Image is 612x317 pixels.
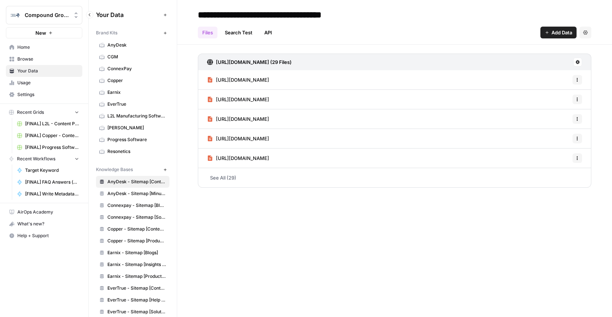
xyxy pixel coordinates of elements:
[540,27,577,38] button: Add Data
[96,166,133,173] span: Knowledge Bases
[96,282,169,294] a: EverTrue - Sitemap [Content via /learn]
[96,223,169,235] a: Copper - Sitemap [Content: Blogs, Guides, etc.]
[35,29,46,37] span: New
[96,122,169,134] a: [PERSON_NAME]
[96,211,169,223] a: Connexpay - Sitemap [Solutions]
[107,202,166,209] span: Connexpay - Sitemap [Blogs & Whitepapers]
[96,39,169,51] a: AnyDesk
[14,188,82,200] a: [FINAL] Write Metadata (Page Title & Meta Description)
[96,200,169,211] a: Connexpay - Sitemap [Blogs & Whitepapers]
[17,91,79,98] span: Settings
[25,144,79,151] span: [FINAL] Progress Software - Content Producton with Custom Workflows
[6,206,82,218] a: AirOps Academy
[25,120,79,127] span: [FINAL] L2L - Content Producton with Custom Workflows
[17,232,79,239] span: Help + Support
[96,134,169,146] a: Progress Software
[25,179,79,185] span: [FINAL] FAQ Answers (based on Sitemap + Knowledge Base)
[551,29,572,36] span: Add Data
[96,86,169,98] a: Earnix
[96,110,169,122] a: L2L Manufacturing Software
[17,79,79,86] span: Usage
[107,249,166,256] span: Earnix - Sitemap [Blogs]
[6,153,82,164] button: Recent Workflows
[216,58,292,66] h3: [URL][DOMAIN_NAME] (29 Files)
[220,27,257,38] a: Search Test
[216,135,269,142] span: [URL][DOMAIN_NAME]
[107,54,166,60] span: CGM
[96,10,161,19] span: Your Data
[14,130,82,142] a: [FINAL] Copper - Content Producton with Custom Workflows
[25,11,69,19] span: Compound Growth
[207,90,269,109] a: [URL][DOMAIN_NAME]
[107,297,166,303] span: EverTrue - Sitemap [Help Center for FAQs]
[14,176,82,188] a: [FINAL] FAQ Answers (based on Sitemap + Knowledge Base)
[6,6,82,24] button: Workspace: Compound Growth
[8,8,22,22] img: Compound Growth Logo
[207,109,269,129] a: [URL][DOMAIN_NAME]
[107,65,166,72] span: ConnexPay
[6,41,82,53] a: Home
[107,136,166,143] span: Progress Software
[96,247,169,259] a: Earnix - Sitemap [Blogs]
[17,56,79,62] span: Browse
[107,113,166,119] span: L2L Manufacturing Software
[96,259,169,270] a: Earnix - Sitemap [Insights Center - Brochures, Webinars, Videos, Infographics, Case Studies]
[207,149,269,168] a: [URL][DOMAIN_NAME]
[6,230,82,242] button: Help + Support
[6,107,82,118] button: Recent Grids
[96,235,169,247] a: Copper - Sitemap [Product Features]
[207,70,269,89] a: [URL][DOMAIN_NAME]
[216,96,269,103] span: [URL][DOMAIN_NAME]
[25,191,79,197] span: [FINAL] Write Metadata (Page Title & Meta Description)
[107,42,166,48] span: AnyDesk
[17,109,44,116] span: Recent Grids
[6,77,82,89] a: Usage
[6,218,82,230] button: What's new?
[96,75,169,86] a: Copper
[207,54,292,70] a: [URL][DOMAIN_NAME] (29 Files)
[25,132,79,139] span: [FINAL] Copper - Content Producton with Custom Workflows
[207,129,269,148] a: [URL][DOMAIN_NAME]
[6,89,82,100] a: Settings
[25,167,79,174] span: Target Keyword
[6,27,82,38] button: New
[107,178,166,185] span: AnyDesk - Sitemap [Content Resources]
[107,148,166,155] span: Resonetics
[96,146,169,157] a: Resonetics
[96,51,169,63] a: CGM
[14,164,82,176] a: Target Keyword
[14,118,82,130] a: [FINAL] L2L - Content Producton with Custom Workflows
[96,188,169,200] a: AnyDesk - Sitemap [Minus Content Resources]
[14,142,82,153] a: [FINAL] Progress Software - Content Producton with Custom Workflows
[17,209,79,215] span: AirOps Academy
[17,68,79,74] span: Your Data
[107,190,166,197] span: AnyDesk - Sitemap [Minus Content Resources]
[216,154,269,162] span: [URL][DOMAIN_NAME]
[107,273,166,280] span: Earnix - Sitemap [Products & Capabilities]
[107,226,166,232] span: Copper - Sitemap [Content: Blogs, Guides, etc.]
[216,115,269,123] span: [URL][DOMAIN_NAME]
[198,168,591,187] a: See All (29)
[107,101,166,108] span: EverTrue
[107,285,166,292] span: EverTrue - Sitemap [Content via /learn]
[96,270,169,282] a: Earnix - Sitemap [Products & Capabilities]
[107,214,166,221] span: Connexpay - Sitemap [Solutions]
[107,261,166,268] span: Earnix - Sitemap [Insights Center - Brochures, Webinars, Videos, Infographics, Case Studies]
[96,176,169,188] a: AnyDesk - Sitemap [Content Resources]
[107,77,166,84] span: Copper
[6,65,82,77] a: Your Data
[17,44,79,51] span: Home
[96,98,169,110] a: EverTrue
[96,294,169,306] a: EverTrue - Sitemap [Help Center for FAQs]
[107,238,166,244] span: Copper - Sitemap [Product Features]
[198,27,217,38] a: Files
[6,218,82,229] div: What's new?
[96,63,169,75] a: ConnexPay
[96,30,117,36] span: Brand Kits
[216,76,269,83] span: [URL][DOMAIN_NAME]
[17,156,55,162] span: Recent Workflows
[260,27,276,38] a: API
[107,89,166,96] span: Earnix
[107,125,166,131] span: [PERSON_NAME]
[107,309,166,315] span: EverTrue - Sitemap [Solutions]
